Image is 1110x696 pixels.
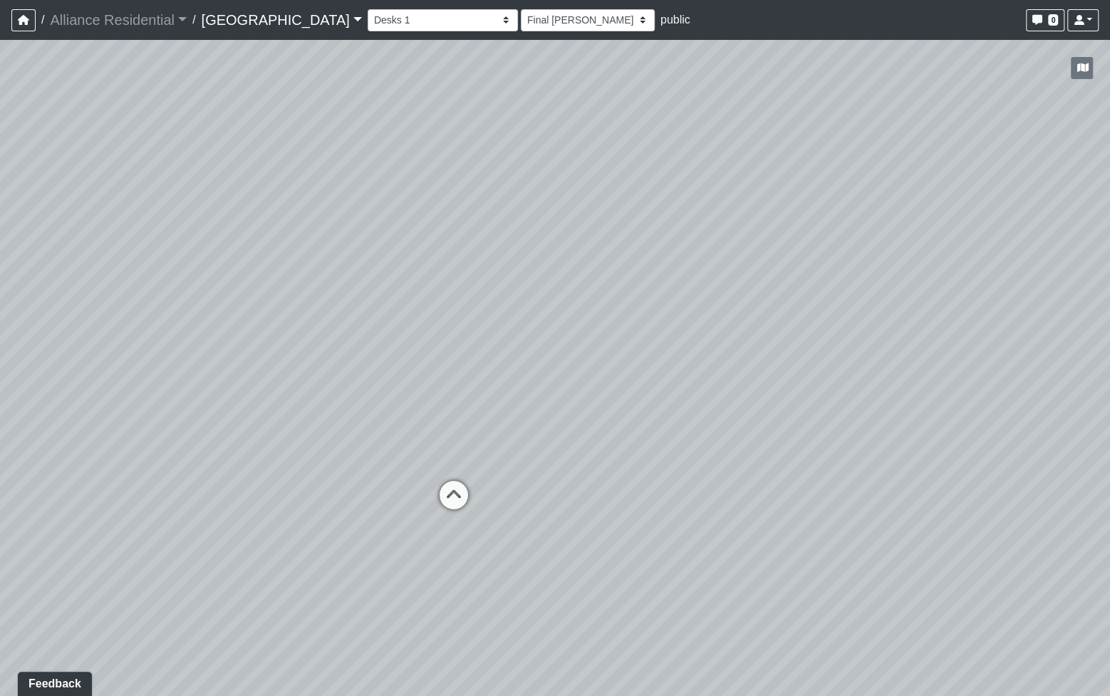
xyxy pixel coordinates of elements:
iframe: Ybug feedback widget [11,668,95,696]
button: 0 [1026,9,1064,31]
span: 0 [1048,14,1058,26]
a: [GEOGRAPHIC_DATA] [202,6,362,34]
span: public [660,14,690,26]
span: / [36,6,50,34]
span: / [187,6,201,34]
a: Alliance Residential [50,6,187,34]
